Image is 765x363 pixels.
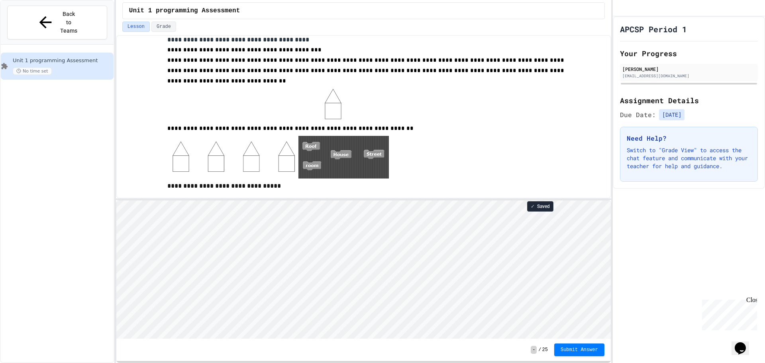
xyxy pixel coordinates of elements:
span: Back to Teams [59,10,78,35]
h1: APCSP Period 1 [620,24,687,35]
span: Unit 1 programming Assessment [13,57,112,64]
button: Submit Answer [554,343,604,356]
span: [DATE] [659,109,685,120]
span: Due Date: [620,110,656,120]
button: Back to Teams [7,6,107,39]
span: ✓ [531,203,535,210]
p: Switch to "Grade View" to access the chat feature and communicate with your teacher for help and ... [627,146,751,170]
span: Unit 1 programming Assessment [129,6,240,16]
span: Saved [537,203,550,210]
button: Grade [151,22,176,32]
h2: Assignment Details [620,95,758,106]
iframe: chat widget [699,296,757,330]
h2: Your Progress [620,48,758,59]
span: - [531,346,537,354]
iframe: chat widget [732,331,757,355]
iframe: To enrich screen reader interactions, please activate Accessibility in Grammarly extension settings [116,200,611,339]
span: 25 [542,347,548,353]
span: No time set [13,67,52,75]
h3: Need Help? [627,133,751,143]
span: / [538,347,541,353]
button: Lesson [122,22,150,32]
span: Submit Answer [561,347,598,353]
div: Chat with us now!Close [3,3,55,51]
div: [PERSON_NAME] [622,65,755,73]
div: [EMAIL_ADDRESS][DOMAIN_NAME] [622,73,755,79]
